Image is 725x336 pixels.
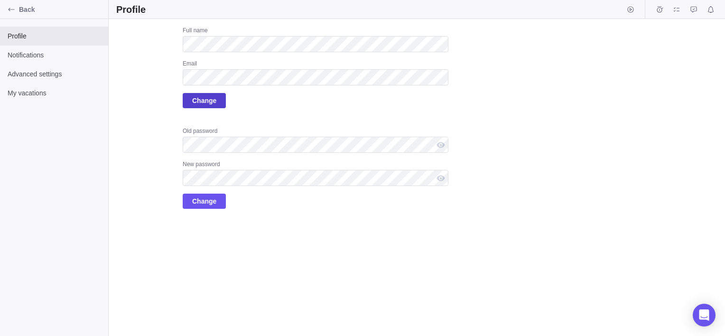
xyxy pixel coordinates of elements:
[183,170,448,186] input: New password
[192,95,216,106] span: Change
[8,88,101,98] span: My vacations
[670,3,683,16] span: My assignments
[183,93,226,108] span: Change
[183,137,448,153] input: Old password
[19,5,104,14] span: Back
[8,69,101,79] span: Advanced settings
[687,3,700,16] span: Approval requests
[183,69,448,85] input: Email
[704,7,717,15] a: Notifications
[183,36,448,52] input: Full name
[183,194,226,209] span: Change
[183,60,448,69] div: Email
[653,3,666,16] span: Time logs
[116,3,146,16] h2: Profile
[8,31,101,41] span: Profile
[693,304,716,327] div: Open Intercom Messenger
[183,160,448,170] div: New password
[8,50,101,60] span: Notifications
[670,7,683,15] a: My assignments
[183,127,448,137] div: Old password
[653,7,666,15] a: Time logs
[183,27,448,36] div: Full name
[687,7,700,15] a: Approval requests
[704,3,717,16] span: Notifications
[192,196,216,207] span: Change
[624,3,637,16] span: Start timer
